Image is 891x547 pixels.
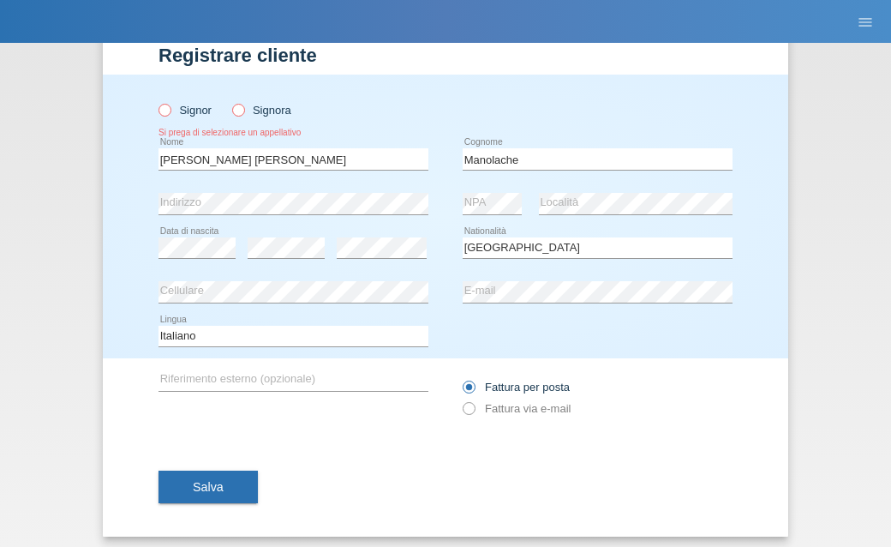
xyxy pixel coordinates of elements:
[232,104,243,115] input: Signora
[463,381,570,394] label: Fattura per posta
[158,104,170,115] input: Signor
[463,402,571,415] label: Fattura via e-mail
[193,480,224,494] span: Salva
[463,381,474,402] input: Fattura per posta
[848,16,882,27] a: menu
[158,471,258,503] button: Salva
[158,128,428,137] div: Si prega di selezionare un appellativo
[158,104,212,117] label: Signor
[158,45,733,66] h1: Registrare cliente
[857,14,874,31] i: menu
[463,402,474,424] input: Fattura via e-mail
[232,104,291,117] label: Signora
